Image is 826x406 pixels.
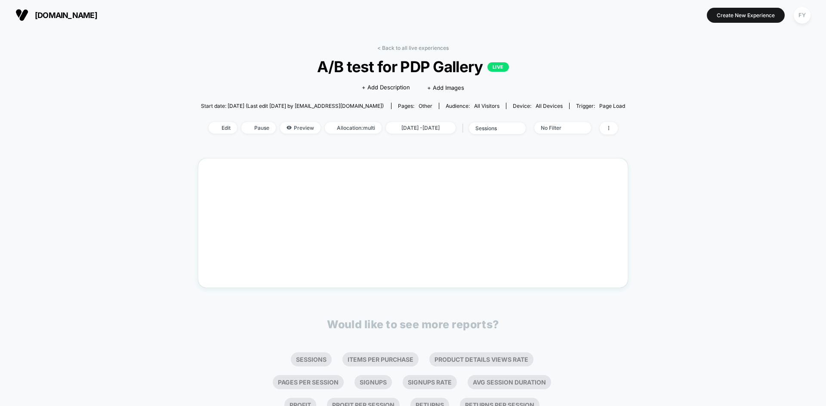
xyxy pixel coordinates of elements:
button: [DOMAIN_NAME] [13,8,100,22]
span: [DATE] - [DATE] [386,122,456,134]
span: other [419,103,432,109]
button: FY [791,6,813,24]
li: Signups [354,375,392,389]
p: Would like to see more reports? [327,318,499,331]
span: Device: [506,103,569,109]
span: + Add Description [362,83,410,92]
p: LIVE [487,62,509,72]
div: Pages: [398,103,432,109]
div: No Filter [541,125,575,131]
li: Items Per Purchase [342,352,419,366]
span: Start date: [DATE] (Last edit [DATE] by [EMAIL_ADDRESS][DOMAIN_NAME]) [201,103,384,109]
li: Avg Session Duration [468,375,551,389]
span: | [460,122,469,134]
li: Pages Per Session [273,375,344,389]
span: + Add Images [427,84,464,91]
img: Visually logo [15,9,28,21]
li: Product Details Views Rate [429,352,533,366]
li: Sessions [291,352,332,366]
div: sessions [475,125,510,131]
span: Page Load [599,103,625,109]
span: [DOMAIN_NAME] [35,11,97,20]
button: Create New Experience [707,8,785,23]
a: < Back to all live experiences [377,45,449,51]
span: Pause [241,122,276,134]
span: Edit [209,122,237,134]
span: all devices [536,103,563,109]
div: Audience: [446,103,499,109]
div: FY [794,7,811,24]
span: A/B test for PDP Gallery [222,58,604,76]
span: Allocation: multi [325,122,382,134]
div: Trigger: [576,103,625,109]
span: Preview [280,122,321,134]
li: Signups Rate [403,375,457,389]
span: All Visitors [474,103,499,109]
